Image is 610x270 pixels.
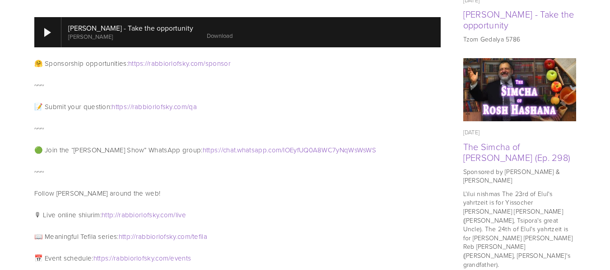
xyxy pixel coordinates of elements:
[463,35,576,44] p: Tzom Gedalya 5786
[207,32,233,40] a: Download
[191,59,204,68] span: com
[34,210,441,220] p: 🎙 Live online shiurim:
[34,231,441,242] p: 📖 Meaningful Tefila series:
[176,210,186,220] span: live
[119,210,159,220] span: rabbiorlofsky
[203,145,376,155] a: https://chat.whatsapp.com/IOEyfUQ0A8WC7yNqWsWsWS
[159,210,160,220] span: .
[170,253,191,263] span: events
[189,102,197,111] span: qa
[187,102,189,111] span: /
[128,59,231,68] a: https://rabbiorlofsky.com/sponsor
[108,253,114,263] span: ://
[203,59,205,68] span: /
[93,253,191,263] a: https://rabbiorlofsky.com/events
[463,8,574,31] a: [PERSON_NAME] - Take the opportunity
[173,210,175,220] span: /
[127,102,132,111] span: ://
[34,58,441,69] p: 🤗 Sponsorship opportunities:
[132,102,172,111] span: rabbiorlofsky
[203,145,218,155] span: https
[174,102,187,111] span: com
[114,253,154,263] span: rabbiorlofsky
[34,80,441,91] p: ~~~
[168,253,170,263] span: /
[218,145,223,155] span: ://
[463,140,571,164] a: The Simcha of [PERSON_NAME] (Ep. 298)
[177,232,191,241] span: com
[34,188,441,199] p: Follow [PERSON_NAME] around the web!
[119,232,130,241] span: http
[93,253,109,263] span: https
[176,232,177,241] span: .
[237,145,267,155] span: whatsapp
[463,58,576,122] img: The Simcha of Rosh Hashana (Ep. 298)
[463,128,480,136] time: [DATE]
[267,145,268,155] span: .
[128,59,144,68] span: https
[268,145,281,155] span: com
[34,101,441,112] p: 📝 Submit your question:
[112,102,196,111] a: https://rabbiorlofsky.com/qa
[155,253,168,263] span: com
[34,253,441,264] p: 📅 Event schedule:
[205,59,231,68] span: sponsor
[102,210,113,220] span: http
[463,167,576,185] p: Sponsored by [PERSON_NAME] & [PERSON_NAME]
[112,102,127,111] span: https
[113,210,119,220] span: ://
[160,210,173,220] span: com
[463,189,576,269] p: L'ilui nishmas The 23rd of Elul's yahrtzeit is for Yissocher [PERSON_NAME] [PERSON_NAME] ([PERSON...
[102,210,186,220] a: http://rabbiorlofsky.com/live
[143,59,149,68] span: ://
[191,232,192,241] span: /
[136,232,176,241] span: rabbiorlofsky
[236,145,237,155] span: .
[119,232,207,241] a: http://rabbiorlofsky.com/tefila
[223,145,236,155] span: chat
[154,253,155,263] span: .
[172,102,174,111] span: .
[281,145,283,155] span: /
[130,232,136,241] span: ://
[34,166,441,177] p: ~~~
[283,145,376,155] span: IOEyfUQ0A8WC7yNqWsWsWS
[189,59,190,68] span: .
[192,232,207,241] span: tefila
[149,59,189,68] span: rabbiorlofsky
[34,123,441,134] p: ~~~
[34,145,441,156] p: 🟢 Join the “[PERSON_NAME] Show” WhatsApp group:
